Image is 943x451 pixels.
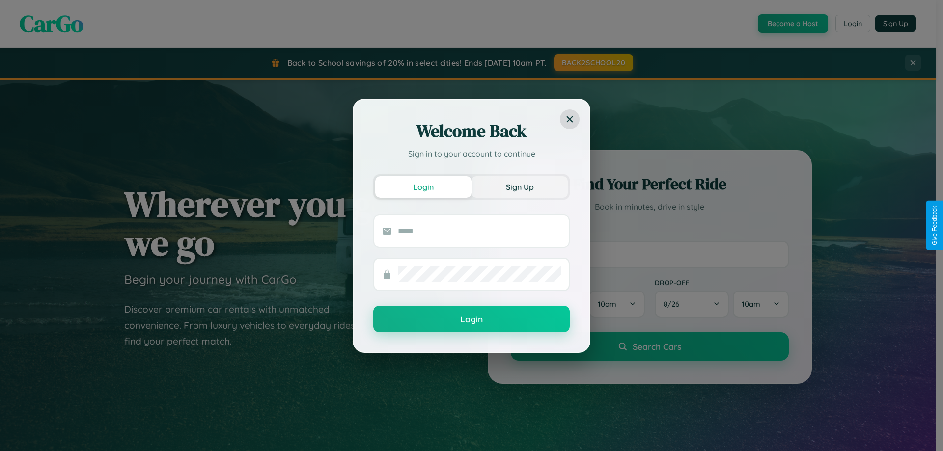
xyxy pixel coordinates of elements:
[931,206,938,245] div: Give Feedback
[373,119,570,143] h2: Welcome Back
[375,176,471,198] button: Login
[373,148,570,159] p: Sign in to your account to continue
[471,176,568,198] button: Sign Up
[373,306,570,332] button: Login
